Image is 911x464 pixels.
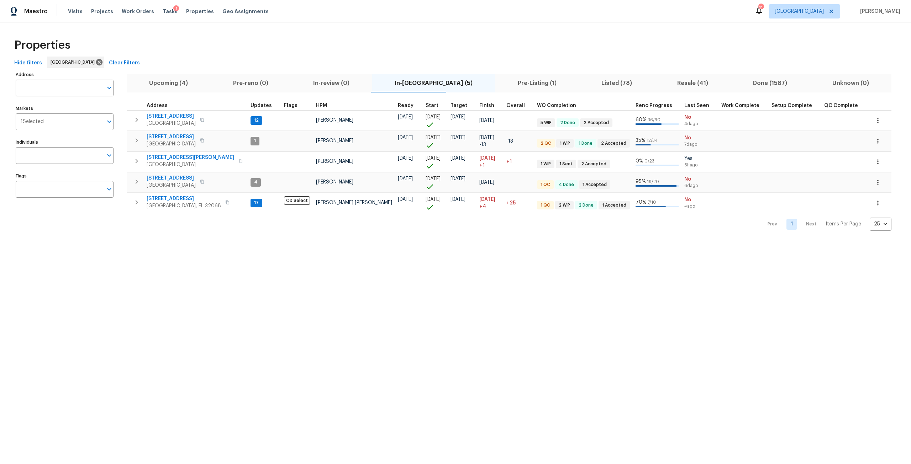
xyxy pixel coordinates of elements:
[647,180,659,184] span: 19 / 20
[398,103,414,108] span: Ready
[14,59,42,68] span: Hide filters
[398,103,420,108] div: Earliest renovation start date (first business day after COE or Checkout)
[537,103,576,108] span: WO Completion
[636,200,647,205] span: 70 %
[122,8,154,15] span: Work Orders
[538,120,554,126] span: 5 WIP
[398,176,413,181] span: [DATE]
[215,78,287,88] span: Pre-reno (0)
[104,184,114,194] button: Open
[316,118,353,123] span: [PERSON_NAME]
[479,103,494,108] span: Finish
[47,57,104,68] div: [GEOGRAPHIC_DATA]
[538,140,554,146] span: 2 QC
[451,103,474,108] div: Target renovation project end date
[295,78,368,88] span: In-review (0)
[644,159,654,163] span: 0 / 23
[504,193,534,213] td: 25 day(s) past target finish date
[426,103,438,108] span: Start
[251,138,259,144] span: 1
[104,150,114,160] button: Open
[636,159,643,164] span: 0 %
[251,103,272,108] span: Updates
[16,174,114,178] label: Flags
[684,142,716,148] span: 7d ago
[251,117,262,123] span: 12
[857,8,900,15] span: [PERSON_NAME]
[684,121,716,127] span: 4d ago
[251,179,260,185] span: 4
[824,103,858,108] span: QC Complete
[684,176,716,183] span: No
[684,114,716,121] span: No
[398,135,413,140] span: [DATE]
[580,182,610,188] span: 1 Accepted
[506,159,512,164] span: +1
[826,220,861,228] p: Items Per Page
[398,156,413,161] span: [DATE]
[556,202,573,208] span: 2 WIP
[636,117,647,122] span: 60 %
[506,103,531,108] div: Days past target finish date
[648,200,656,204] span: 7 / 10
[476,151,504,172] td: Scheduled to finish 1 day(s) late
[163,9,178,14] span: Tasks
[636,138,646,143] span: 35 %
[599,202,629,208] span: 1 Accepted
[870,215,891,233] div: 25
[316,138,353,143] span: [PERSON_NAME]
[538,161,554,167] span: 1 WIP
[24,8,48,15] span: Maestro
[91,8,113,15] span: Projects
[636,179,646,184] span: 95 %
[16,140,114,144] label: Individuals
[109,59,140,68] span: Clear Filters
[173,5,179,12] div: 1
[147,175,196,182] span: [STREET_ADDRESS]
[147,161,234,168] span: [GEOGRAPHIC_DATA]
[451,114,465,119] span: [DATE]
[147,113,196,120] span: [STREET_ADDRESS]
[398,197,413,202] span: [DATE]
[538,182,553,188] span: 1 QC
[426,135,441,140] span: [DATE]
[504,151,534,172] td: 1 day(s) past target finish date
[538,202,553,208] span: 1 QC
[576,140,595,146] span: 1 Done
[684,103,709,108] span: Last Seen
[684,203,716,209] span: ∞ ago
[51,59,98,66] span: [GEOGRAPHIC_DATA]
[426,114,441,119] span: [DATE]
[451,197,465,202] span: [DATE]
[106,57,143,70] button: Clear Filters
[16,106,114,111] label: Markets
[499,78,575,88] span: Pre-Listing (1)
[735,78,806,88] span: Done (1587)
[426,156,441,161] span: [DATE]
[21,119,44,125] span: 1 Selected
[147,202,221,209] span: [GEOGRAPHIC_DATA], FL 32068
[479,156,495,161] span: [DATE]
[636,103,672,108] span: Reno Progress
[772,103,812,108] span: Setup Complete
[316,103,327,108] span: HPM
[578,161,609,167] span: 2 Accepted
[504,131,534,151] td: 13 day(s) earlier than target finish date
[479,141,486,148] span: -13
[786,219,797,230] a: Goto page 1
[147,154,234,161] span: [STREET_ADDRESS][PERSON_NAME]
[581,120,612,126] span: 2 Accepted
[398,114,413,119] span: [DATE]
[814,78,888,88] span: Unknown (0)
[506,103,525,108] span: Overall
[451,176,465,181] span: [DATE]
[479,135,494,140] span: [DATE]
[451,135,465,140] span: [DATE]
[423,193,448,213] td: Project started on time
[476,131,504,151] td: Scheduled to finish 13 day(s) early
[479,162,485,169] span: +1
[222,8,269,15] span: Geo Assignments
[583,78,651,88] span: Listed (78)
[426,176,441,181] span: [DATE]
[648,118,660,122] span: 36 / 60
